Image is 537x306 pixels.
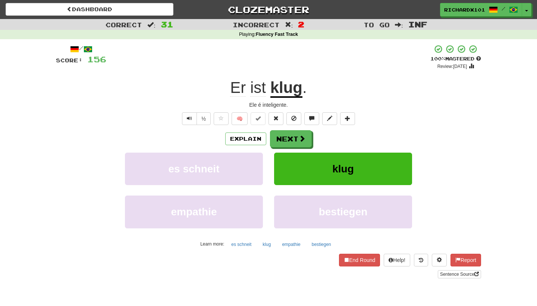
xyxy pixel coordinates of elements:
[250,79,266,97] span: ist
[225,132,266,145] button: Explain
[322,112,337,125] button: Edit sentence (alt+d)
[430,56,481,62] div: Mastered
[251,112,266,125] button: Set this sentence to 100% Mastered (alt+m)
[182,112,197,125] button: Play sentence audio (ctl+space)
[502,6,505,11] span: /
[197,112,211,125] button: ½
[147,22,156,28] span: :
[339,254,380,266] button: End Round
[230,79,246,97] span: Er
[308,239,335,250] button: bestiegen
[258,239,275,250] button: klug
[56,44,106,54] div: /
[450,254,481,266] button: Report
[298,20,304,29] span: 2
[270,130,312,147] button: Next
[106,21,142,28] span: Correct
[332,163,354,175] span: klug
[232,112,248,125] button: 🧠
[364,21,390,28] span: To go
[395,22,403,28] span: :
[6,3,173,16] a: Dashboard
[270,79,302,98] u: klug
[430,56,445,62] span: 100 %
[414,254,428,266] button: Round history (alt+y)
[200,241,224,247] small: Learn more:
[340,112,355,125] button: Add to collection (alt+a)
[185,3,352,16] a: Clozemaster
[268,112,283,125] button: Reset to 0% Mastered (alt+r)
[180,112,211,125] div: Text-to-speech controls
[444,6,485,13] span: RichardX101
[274,196,412,228] button: bestiegen
[285,22,293,28] span: :
[233,21,280,28] span: Incorrect
[227,239,255,250] button: es schneit
[161,20,173,29] span: 31
[274,153,412,185] button: klug
[125,153,263,185] button: es schneit
[319,206,368,218] span: bestiegen
[56,101,481,109] div: Ele é inteligente.
[437,64,467,69] small: Review: [DATE]
[438,270,481,278] a: Sentence Source
[87,54,106,64] span: 156
[440,3,522,16] a: RichardX101 /
[278,239,304,250] button: empathie
[125,196,263,228] button: empathie
[302,79,307,96] span: .
[408,20,427,29] span: Inf
[384,254,410,266] button: Help!
[256,32,298,37] strong: Fluency Fast Track
[304,112,319,125] button: Discuss sentence (alt+u)
[286,112,301,125] button: Ignore sentence (alt+i)
[214,112,229,125] button: Favorite sentence (alt+f)
[171,206,217,218] span: empathie
[169,163,220,175] span: es schneit
[56,57,83,63] span: Score:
